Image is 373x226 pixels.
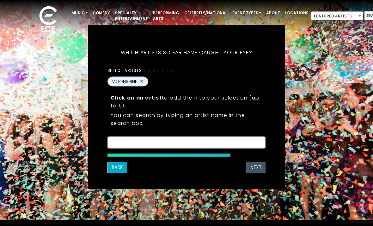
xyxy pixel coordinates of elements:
a: Celebrity/National [182,8,230,18]
label: Select artists [107,67,174,73]
button: Back [107,162,127,173]
button: Next [246,162,266,173]
a: Performing Arts [150,8,182,24]
a: Locations [283,8,311,18]
a: Specialty Entertainment [113,8,150,24]
p: You can search by typing an artist name in the search box. [111,111,262,127]
h5: Which artists so far have caught your eye? [107,41,266,64]
span: Featured Artists [311,12,363,21]
a: Event Types [230,8,264,18]
strong: Click on an artist [111,94,162,101]
span: Featured Artists [311,11,363,20]
span: MOONSHINE [112,78,137,85]
textarea: Search [112,140,261,146]
button: Remove MOONSHINE [139,79,144,84]
a: About [264,8,283,18]
p: to add them to your selection (up to 5). [111,94,262,109]
a: Comedy [90,8,113,18]
span: (1/5 selected) [142,68,174,73]
img: ece_new_logo_whitev2-1.png [32,4,64,35]
a: Music [69,8,90,18]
